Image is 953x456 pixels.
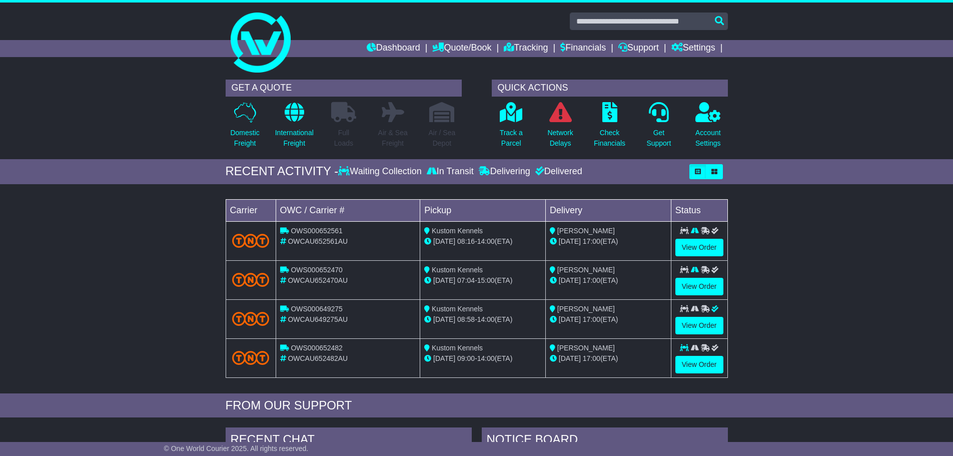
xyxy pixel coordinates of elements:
[550,353,667,364] div: (ETA)
[288,354,348,362] span: OWCAU652482AU
[291,227,343,235] span: OWS000652561
[675,317,723,334] a: View Order
[476,166,533,177] div: Delivering
[275,128,314,149] p: International Freight
[675,356,723,373] a: View Order
[560,40,606,57] a: Financials
[433,354,455,362] span: [DATE]
[547,102,573,154] a: NetworkDelays
[424,314,541,325] div: - (ETA)
[276,199,420,221] td: OWC / Carrier #
[500,128,523,149] p: Track a Parcel
[671,40,715,57] a: Settings
[583,237,600,245] span: 17:00
[432,344,483,352] span: Kustom Kennels
[424,166,476,177] div: In Transit
[583,315,600,323] span: 17:00
[559,237,581,245] span: [DATE]
[559,354,581,362] span: [DATE]
[275,102,314,154] a: InternationalFreight
[226,164,339,179] div: RECENT ACTIVITY -
[695,128,721,149] p: Account Settings
[232,312,270,325] img: TNT_Domestic.png
[288,237,348,245] span: OWCAU652561AU
[550,275,667,286] div: (ETA)
[432,305,483,313] span: Kustom Kennels
[557,227,615,235] span: [PERSON_NAME]
[232,351,270,364] img: TNT_Domestic.png
[594,128,625,149] p: Check Financials
[559,276,581,284] span: [DATE]
[499,102,523,154] a: Track aParcel
[288,276,348,284] span: OWCAU652470AU
[550,236,667,247] div: (ETA)
[424,236,541,247] div: - (ETA)
[545,199,671,221] td: Delivery
[226,80,462,97] div: GET A QUOTE
[593,102,626,154] a: CheckFinancials
[433,276,455,284] span: [DATE]
[618,40,659,57] a: Support
[232,273,270,286] img: TNT_Domestic.png
[230,102,260,154] a: DomesticFreight
[533,166,582,177] div: Delivered
[557,344,615,352] span: [PERSON_NAME]
[457,237,475,245] span: 08:16
[477,315,495,323] span: 14:00
[291,266,343,274] span: OWS000652470
[646,128,671,149] p: Get Support
[432,227,483,235] span: Kustom Kennels
[232,234,270,247] img: TNT_Domestic.png
[226,427,472,454] div: RECENT CHAT
[420,199,546,221] td: Pickup
[695,102,721,154] a: AccountSettings
[226,398,728,413] div: FROM OUR SUPPORT
[230,128,259,149] p: Domestic Freight
[457,315,475,323] span: 08:58
[433,237,455,245] span: [DATE]
[424,275,541,286] div: - (ETA)
[378,128,408,149] p: Air & Sea Freight
[504,40,548,57] a: Tracking
[482,427,728,454] div: NOTICE BOARD
[164,444,309,452] span: © One World Courier 2025. All rights reserved.
[557,266,615,274] span: [PERSON_NAME]
[432,266,483,274] span: Kustom Kennels
[291,305,343,313] span: OWS000649275
[338,166,424,177] div: Waiting Collection
[424,353,541,364] div: - (ETA)
[226,199,276,221] td: Carrier
[477,354,495,362] span: 14:00
[557,305,615,313] span: [PERSON_NAME]
[646,102,671,154] a: GetSupport
[559,315,581,323] span: [DATE]
[457,354,475,362] span: 09:00
[671,199,727,221] td: Status
[331,128,356,149] p: Full Loads
[477,276,495,284] span: 15:00
[432,40,491,57] a: Quote/Book
[457,276,475,284] span: 07:04
[675,239,723,256] a: View Order
[675,278,723,295] a: View Order
[550,314,667,325] div: (ETA)
[583,276,600,284] span: 17:00
[477,237,495,245] span: 14:00
[547,128,573,149] p: Network Delays
[492,80,728,97] div: QUICK ACTIONS
[429,128,456,149] p: Air / Sea Depot
[367,40,420,57] a: Dashboard
[288,315,348,323] span: OWCAU649275AU
[433,315,455,323] span: [DATE]
[583,354,600,362] span: 17:00
[291,344,343,352] span: OWS000652482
